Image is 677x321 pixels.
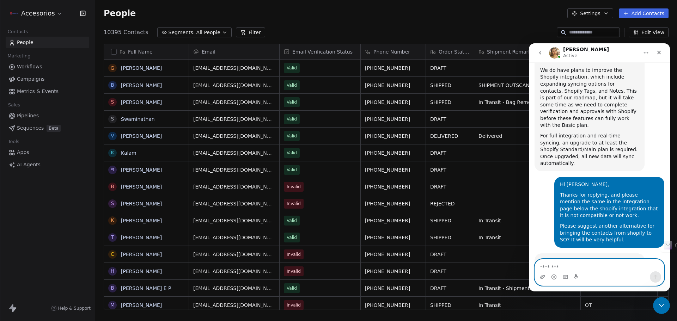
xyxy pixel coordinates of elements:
[193,116,275,123] span: [EMAIL_ADDRESS][DOMAIN_NAME]
[478,99,576,106] span: In Transit - Bag Removed
[619,8,669,18] button: Add Contacts
[111,217,114,224] div: K
[111,98,114,106] div: S
[478,302,576,309] span: In Transit
[111,132,114,140] div: V
[111,149,114,156] div: K
[11,231,17,236] button: Upload attachment
[17,88,59,95] span: Metrics & Events
[287,64,297,72] span: Valid
[365,183,421,190] span: [PHONE_NUMBER]
[193,99,275,106] span: [EMAIL_ADDRESS][DOMAIN_NAME]
[430,268,470,275] span: DRAFT
[430,166,470,173] span: DRAFT
[6,210,116,291] div: Thank you for your suggestion, we will make sure to update the Shopify integration page to clearl...
[6,147,89,158] a: Apps
[6,73,89,85] a: Campaigns
[478,234,576,241] span: In Transit
[5,26,31,37] span: Contacts
[365,116,421,123] span: [PHONE_NUMBER]
[121,228,132,239] button: Send a message…
[6,159,89,171] a: AI Agents
[121,184,162,190] a: [PERSON_NAME]
[169,29,195,36] span: Segments:
[287,234,297,241] span: Valid
[17,63,42,70] span: Workflows
[17,39,33,46] span: People
[121,133,162,139] a: [PERSON_NAME]
[121,65,162,71] a: [PERSON_NAME]
[430,285,470,292] span: DRAFT
[365,251,421,258] span: [PHONE_NUMBER]
[287,99,297,106] span: Valid
[193,64,275,72] span: [EMAIL_ADDRESS][DOMAIN_NAME]
[58,305,91,311] span: Help & Support
[31,148,130,176] div: Thanks for replying, and please mention the same in the integration page below the shopify integr...
[202,48,215,55] span: Email
[5,100,23,110] span: Sales
[365,285,421,292] span: [PHONE_NUMBER]
[585,302,653,309] span: OT
[287,132,297,140] span: Valid
[110,301,115,309] div: M
[439,48,470,55] span: Order Status
[51,305,91,311] a: Help & Support
[193,132,275,140] span: [EMAIL_ADDRESS][DOMAIN_NAME]
[567,8,613,18] button: Settings
[430,234,470,241] span: SHIPPED
[121,285,171,291] a: [PERSON_NAME] E P
[111,234,114,241] div: T
[189,44,279,59] div: Email
[6,86,89,97] a: Metrics & Events
[287,82,297,89] span: Valid
[529,43,670,291] iframe: Intercom live chat
[478,132,576,140] span: Delivered
[6,210,135,307] div: Harinder says…
[365,149,421,156] span: [PHONE_NUMBER]
[361,44,426,59] div: Phone Number
[11,89,110,124] div: For full integration and real-time syncing, an upgrade to at least the Shopify Standard/Main plan...
[193,166,275,173] span: [EMAIL_ADDRESS][DOMAIN_NAME]
[6,216,135,228] textarea: Message…
[487,48,553,55] span: Shipment Remarks Reason
[365,268,421,275] span: [PHONE_NUMBER]
[430,183,470,190] span: DRAFT
[193,234,275,241] span: [EMAIL_ADDRESS][DOMAIN_NAME]
[111,183,114,190] div: B
[430,302,470,309] span: SHIPPED
[21,9,55,18] span: Accesorios
[365,99,421,106] span: [PHONE_NUMBER]
[280,44,360,59] div: Email Verification Status
[365,64,421,72] span: [PHONE_NUMBER]
[196,29,220,36] span: All People
[430,64,470,72] span: DRAFT
[478,285,576,292] span: In Transit - Shipment picked up
[25,134,135,204] div: Hi [PERSON_NAME],Thanks for replying, and please mention the same in the integration page below t...
[10,9,18,18] img: Accesorios-AMZ-Logo.png
[111,284,114,292] div: B
[193,183,275,190] span: [EMAIL_ADDRESS][DOMAIN_NAME]
[17,75,44,83] span: Campaigns
[287,285,297,292] span: Valid
[365,200,421,207] span: [PHONE_NUMBER]
[17,124,44,132] span: Sequences
[292,48,353,55] span: Email Verification Status
[8,7,64,19] button: Accesorios
[22,231,28,236] button: Emoji picker
[17,112,39,119] span: Pipelines
[17,149,29,156] span: Apps
[287,183,301,190] span: Invalid
[236,27,265,37] button: Filter
[193,268,275,275] span: [EMAIL_ADDRESS][DOMAIN_NAME]
[430,251,470,258] span: DRAFT
[365,302,421,309] span: [PHONE_NUMBER]
[121,167,162,173] a: [PERSON_NAME]
[193,302,275,309] span: [EMAIL_ADDRESS][DOMAIN_NAME]
[111,200,114,207] div: S
[193,217,275,224] span: [EMAIL_ADDRESS][DOMAIN_NAME]
[104,8,136,19] span: People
